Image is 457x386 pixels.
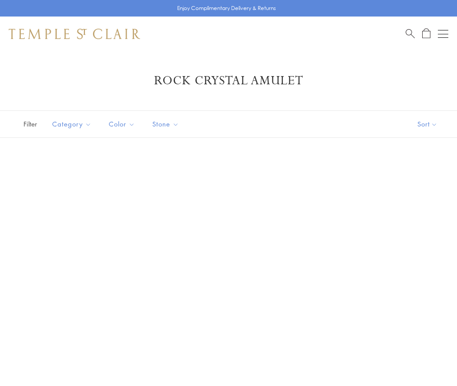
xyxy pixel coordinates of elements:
[438,29,448,39] button: Open navigation
[148,119,185,130] span: Stone
[146,114,185,134] button: Stone
[406,28,415,39] a: Search
[22,73,435,89] h1: Rock Crystal Amulet
[48,119,98,130] span: Category
[422,28,430,39] a: Open Shopping Bag
[46,114,98,134] button: Category
[9,29,140,39] img: Temple St. Clair
[104,119,141,130] span: Color
[177,4,276,13] p: Enjoy Complimentary Delivery & Returns
[398,111,457,137] button: Show sort by
[102,114,141,134] button: Color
